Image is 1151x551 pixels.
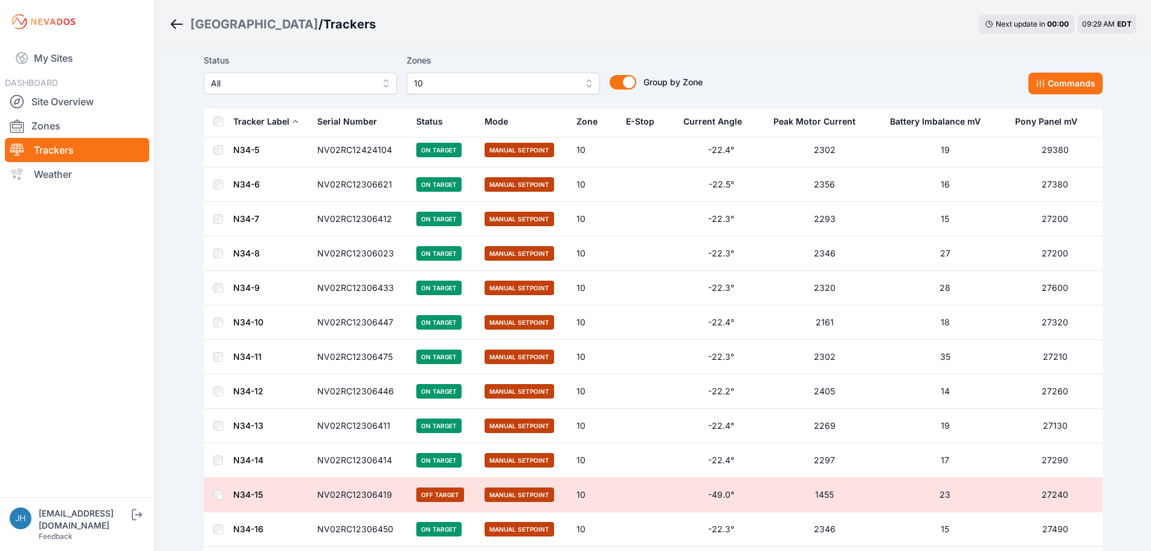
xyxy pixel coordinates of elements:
[485,350,554,364] span: Manual Setpoint
[416,453,462,468] span: On Target
[773,107,865,136] button: Peak Motor Current
[1008,305,1102,340] td: 27320
[883,340,1008,374] td: 35
[569,478,619,512] td: 10
[233,317,263,327] a: N34-10
[169,8,376,40] nav: Breadcrumb
[310,168,410,202] td: NV02RC12306621
[485,143,554,157] span: Manual Setpoint
[569,236,619,271] td: 10
[317,116,377,128] div: Serial Number
[683,107,752,136] button: Current Angle
[576,116,598,128] div: Zone
[676,168,767,202] td: -22.5°
[5,77,58,88] span: DASHBOARD
[766,202,882,236] td: 2293
[569,133,619,168] td: 10
[883,305,1008,340] td: 18
[766,374,882,409] td: 2405
[1082,19,1115,28] span: 09:29 AM
[310,133,410,168] td: NV02RC12424104
[310,443,410,478] td: NV02RC12306414
[626,116,654,128] div: E-Stop
[676,305,767,340] td: -22.4°
[416,384,462,399] span: On Target
[5,138,149,162] a: Trackers
[676,340,767,374] td: -22.3°
[39,507,129,532] div: [EMAIL_ADDRESS][DOMAIN_NAME]
[233,386,263,396] a: N34-12
[211,76,373,91] span: All
[233,455,263,465] a: N34-14
[676,409,767,443] td: -22.4°
[39,532,73,541] a: Feedback
[10,12,77,31] img: Nevados
[233,116,289,128] div: Tracker Label
[1008,512,1102,547] td: 27490
[5,162,149,186] a: Weather
[233,179,260,189] a: N34-6
[1117,19,1132,28] span: EDT
[310,271,410,305] td: NV02RC12306433
[766,133,882,168] td: 2302
[5,44,149,73] a: My Sites
[485,281,554,295] span: Manual Setpoint
[310,340,410,374] td: NV02RC12306475
[883,478,1008,512] td: 23
[310,478,410,512] td: NV02RC12306419
[1008,168,1102,202] td: 27380
[883,443,1008,478] td: 17
[5,90,149,114] a: Site Overview
[416,315,462,330] span: On Target
[883,271,1008,305] td: 28
[1008,409,1102,443] td: 27130
[676,202,767,236] td: -22.3°
[233,524,263,534] a: N34-16
[485,419,554,433] span: Manual Setpoint
[569,271,619,305] td: 10
[416,143,462,157] span: On Target
[485,212,554,226] span: Manual Setpoint
[1008,374,1102,409] td: 27260
[416,107,453,136] button: Status
[766,271,882,305] td: 2320
[569,409,619,443] td: 10
[233,248,260,258] a: N34-8
[1008,478,1102,512] td: 27240
[569,202,619,236] td: 10
[416,522,462,536] span: On Target
[890,116,981,128] div: Battery Imbalance mV
[233,214,259,224] a: N34-7
[485,116,508,128] div: Mode
[1008,271,1102,305] td: 27600
[416,487,464,502] span: Off Target
[883,236,1008,271] td: 27
[407,73,600,94] button: 10
[233,107,299,136] button: Tracker Label
[485,522,554,536] span: Manual Setpoint
[766,409,882,443] td: 2269
[233,489,263,500] a: N34-15
[233,351,262,362] a: N34-11
[233,282,260,293] a: N34-9
[323,16,376,33] h3: Trackers
[766,168,882,202] td: 2356
[1015,107,1087,136] button: Pony Panel mV
[1028,73,1103,94] button: Commands
[310,409,410,443] td: NV02RC12306411
[766,478,882,512] td: 1455
[485,384,554,399] span: Manual Setpoint
[773,116,856,128] div: Peak Motor Current
[416,350,462,364] span: On Target
[766,305,882,340] td: 2161
[883,133,1008,168] td: 19
[416,116,443,128] div: Status
[569,168,619,202] td: 10
[766,512,882,547] td: 2346
[407,53,600,68] label: Zones
[233,420,263,431] a: N34-13
[766,340,882,374] td: 2302
[233,145,259,155] a: N34-5
[10,507,31,529] img: jhaberkorn@invenergy.com
[310,202,410,236] td: NV02RC12306412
